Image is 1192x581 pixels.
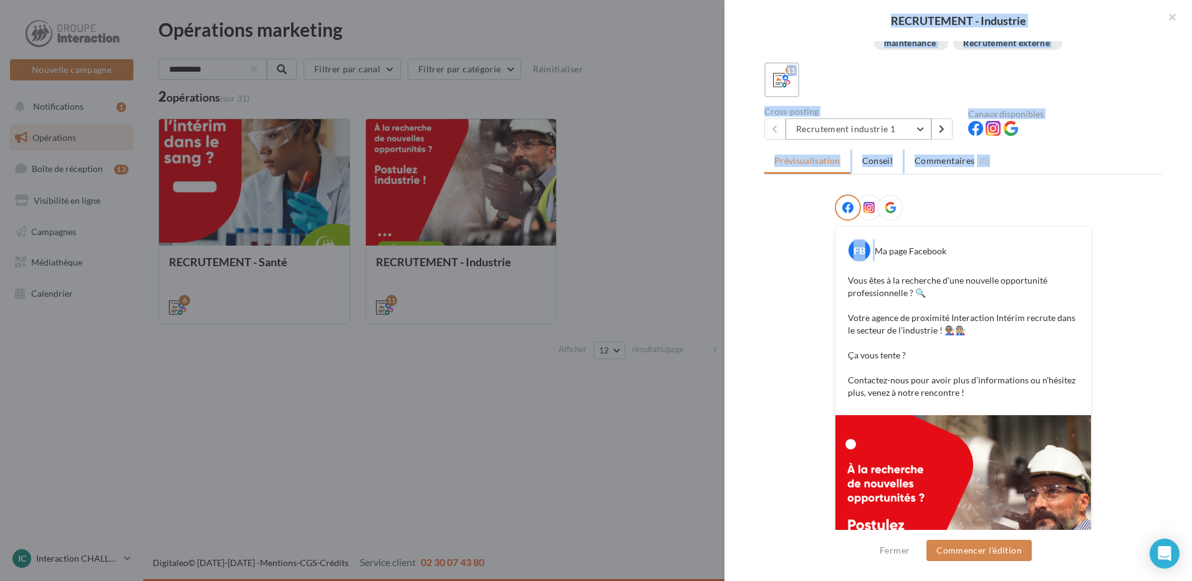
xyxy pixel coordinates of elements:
[862,155,893,166] span: Conseil
[764,107,958,116] div: Cross-posting
[786,65,797,76] div: 11
[926,540,1032,561] button: Commencer l'édition
[963,39,1050,48] div: Recrutement externe
[848,239,870,261] div: FB
[848,274,1079,399] p: Vous êtes à la recherche d’une nouvelle opportunité professionnelle ? 🔍 Votre agence de proximité...
[744,15,1172,26] div: RECRUTEMENT - Industrie
[1150,539,1180,569] div: Open Intercom Messenger
[786,118,931,140] button: Recrutement industrie 1
[915,155,974,167] span: Commentaires
[884,39,936,48] div: maintenance
[875,543,915,558] button: Fermer
[875,245,946,257] div: Ma page Facebook
[979,156,990,166] span: (0)
[968,110,1162,118] div: Canaux disponibles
